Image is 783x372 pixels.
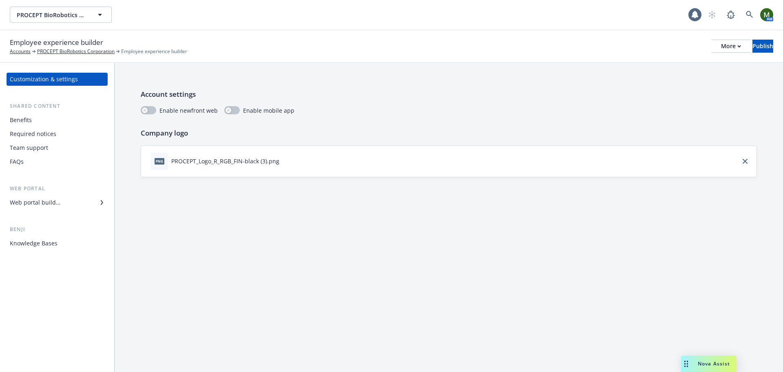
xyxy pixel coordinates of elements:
[141,128,757,138] p: Company logo
[141,89,757,100] p: Account settings
[7,141,108,154] a: Team support
[760,8,773,21] img: photo
[121,48,187,55] span: Employee experience builder
[155,158,164,164] span: png
[10,37,103,48] span: Employee experience builder
[681,356,737,372] button: Nova Assist
[10,196,60,209] div: Web portal builder
[681,356,691,372] div: Drag to move
[721,40,741,52] div: More
[171,157,279,165] div: PROCEPT_Logo_R_RGB_FIN-black (3).png
[7,102,108,110] div: Shared content
[10,127,56,140] div: Required notices
[37,48,115,55] a: PROCEPT BioRobotics Corporation
[723,7,739,23] a: Report a Bug
[10,73,78,86] div: Customization & settings
[741,7,758,23] a: Search
[283,157,289,165] button: download file
[7,237,108,250] a: Knowledge Bases
[10,48,31,55] a: Accounts
[752,40,773,53] button: Publish
[10,237,58,250] div: Knowledge Bases
[7,114,108,127] a: Benefits
[159,106,218,115] span: Enable newfront web
[7,185,108,193] div: Web portal
[17,11,87,19] span: PROCEPT BioRobotics Corporation
[752,40,773,52] div: Publish
[7,155,108,168] a: FAQs
[698,360,730,367] span: Nova Assist
[243,106,294,115] span: Enable mobile app
[10,114,32,127] div: Benefits
[10,7,112,23] button: PROCEPT BioRobotics Corporation
[10,155,24,168] div: FAQs
[7,73,108,86] a: Customization & settings
[10,141,48,154] div: Team support
[711,40,751,53] button: More
[7,196,108,209] a: Web portal builder
[7,127,108,140] a: Required notices
[704,7,720,23] a: Start snowing
[740,156,750,166] a: close
[7,225,108,234] div: Benji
